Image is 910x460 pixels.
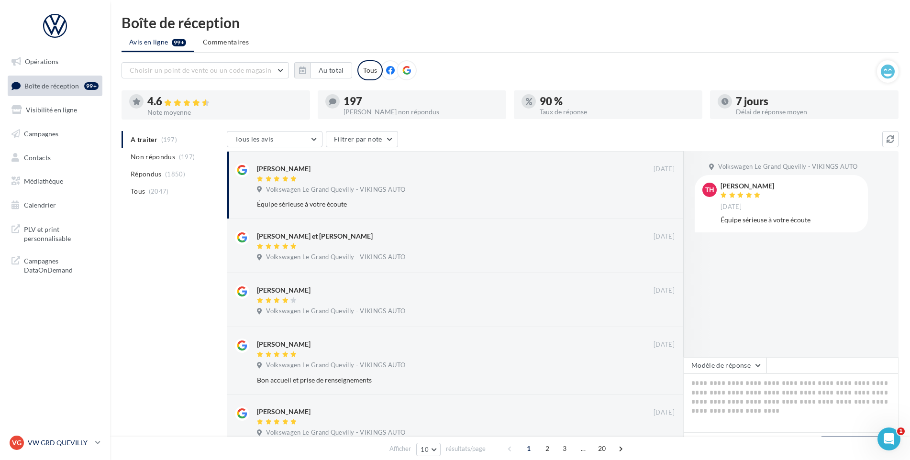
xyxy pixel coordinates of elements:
a: Médiathèque [6,171,104,191]
span: Visibilité en ligne [26,106,77,114]
span: (2047) [149,187,169,195]
div: 4.6 [147,96,302,107]
span: Campagnes [24,130,58,138]
span: Choisir un point de vente ou un code magasin [130,66,271,74]
div: 197 [344,96,499,107]
span: TH [705,185,714,195]
div: [PERSON_NAME] [257,285,311,295]
p: VW GRD QUEVILLY [28,438,91,448]
div: Bon accueil et prise de renseignements [257,375,612,385]
span: Opérations [25,57,58,66]
div: [PERSON_NAME] [257,164,311,174]
div: Boîte de réception [122,15,899,30]
span: 2 [540,441,555,456]
div: Note moyenne [147,109,302,116]
span: Volkswagen Le Grand Quevilly - VIKINGS AUTO [266,307,405,316]
button: Choisir un point de vente ou un code magasin [122,62,289,78]
span: (197) [179,153,195,161]
span: PLV et print personnalisable [24,223,99,243]
div: [PERSON_NAME] [257,407,311,416]
button: Filtrer par note [326,131,398,147]
div: 99+ [84,82,99,90]
div: 90 % [540,96,695,107]
span: Non répondus [131,152,175,162]
a: Boîte de réception99+ [6,76,104,96]
button: Au total [311,62,352,78]
a: Visibilité en ligne [6,100,104,120]
span: Contacts [24,153,51,161]
span: 1 [897,427,905,435]
span: résultats/page [446,444,486,453]
span: 10 [421,446,429,453]
a: VG VW GRD QUEVILLY [8,434,102,452]
span: [DATE] [654,286,675,295]
div: [PERSON_NAME] [721,183,774,189]
span: [DATE] [654,408,675,417]
button: Modèle de réponse [683,357,766,373]
span: Médiathèque [24,177,63,185]
span: (1850) [165,170,185,178]
div: 7 jours [736,96,891,107]
span: Volkswagen Le Grand Quevilly - VIKINGS AUTO [718,163,857,171]
span: Calendrier [24,201,56,209]
span: Commentaires [203,37,249,47]
a: PLV et print personnalisable [6,219,104,247]
button: Au total [294,62,352,78]
iframe: Intercom live chat [877,427,900,450]
span: [DATE] [654,165,675,174]
span: Répondus [131,169,162,179]
a: Campagnes [6,124,104,144]
div: [PERSON_NAME] non répondus [344,109,499,115]
span: Volkswagen Le Grand Quevilly - VIKINGS AUTO [266,428,405,437]
button: Tous les avis [227,131,322,147]
button: 10 [416,443,441,456]
span: Volkswagen Le Grand Quevilly - VIKINGS AUTO [266,361,405,370]
a: Contacts [6,148,104,168]
span: [DATE] [654,232,675,241]
span: Volkswagen Le Grand Quevilly - VIKINGS AUTO [266,253,405,262]
div: Délai de réponse moyen [736,109,891,115]
span: Tous les avis [235,135,274,143]
span: VG [12,438,22,448]
span: Tous [131,186,145,196]
span: ... [576,441,591,456]
div: [PERSON_NAME] [257,340,311,349]
span: 3 [557,441,572,456]
span: 20 [594,441,610,456]
a: Calendrier [6,195,104,215]
span: [DATE] [721,203,742,211]
div: Équipe sérieuse à votre écoute [257,199,612,209]
span: Campagnes DataOnDemand [24,254,99,275]
a: Opérations [6,52,104,72]
div: [PERSON_NAME] et [PERSON_NAME] [257,231,373,241]
div: Tous [357,60,383,80]
span: Afficher [389,444,411,453]
div: Équipe sérieuse à votre écoute [721,215,860,225]
div: Taux de réponse [540,109,695,115]
span: 1 [521,441,536,456]
span: Boîte de réception [24,81,79,89]
a: Campagnes DataOnDemand [6,251,104,279]
span: Volkswagen Le Grand Quevilly - VIKINGS AUTO [266,186,405,194]
span: [DATE] [654,340,675,349]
